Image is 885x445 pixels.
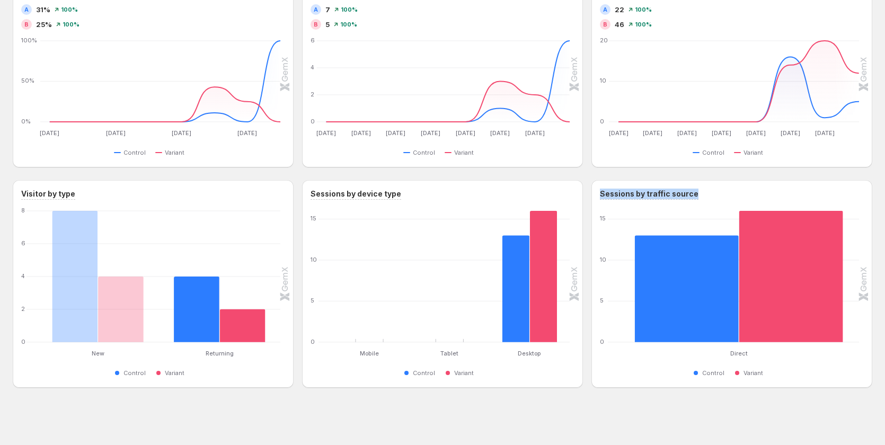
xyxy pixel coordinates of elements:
[360,350,379,357] text: Mobile
[342,316,369,342] rect: Control 0
[369,316,397,342] rect: Variant 0
[530,211,557,342] rect: Variant 16
[316,129,336,137] text: [DATE]
[403,367,439,379] button: Control
[635,211,739,342] rect: Control 13
[21,272,25,280] text: 4
[413,369,435,377] span: Control
[165,369,184,377] span: Variant
[600,256,606,263] text: 10
[21,37,37,44] text: 100%
[609,129,629,137] text: [DATE]
[159,211,281,342] g: Returning: Control 4,Variant 2
[238,129,258,137] text: [DATE]
[518,350,542,357] text: Desktop
[600,215,606,222] text: 15
[445,367,478,379] button: Variant
[445,146,478,159] button: Variant
[21,77,34,85] text: 50%
[351,129,371,137] text: [DATE]
[341,6,358,13] span: 100%
[615,4,624,15] span: 22
[325,19,330,30] span: 5
[106,129,126,137] text: [DATE]
[340,21,357,28] span: 100%
[643,129,663,137] text: [DATE]
[325,4,330,15] span: 7
[311,64,315,71] text: 4
[52,211,98,342] rect: Control 8
[155,367,189,379] button: Variant
[734,146,767,159] button: Variant
[693,367,729,379] button: Control
[781,129,800,137] text: [DATE]
[172,129,191,137] text: [DATE]
[635,6,652,13] span: 100%
[693,146,729,159] button: Control
[410,211,490,342] g: Tablet: Control 0,Variant 0
[311,338,315,345] text: 0
[600,118,604,125] text: 0
[314,6,318,13] h2: A
[165,148,184,157] span: Variant
[603,21,607,28] h2: B
[311,297,314,304] text: 5
[311,256,317,263] text: 10
[739,211,843,342] rect: Variant 16
[600,189,698,199] h3: Sessions by traffic source
[815,129,835,137] text: [DATE]
[421,129,440,137] text: [DATE]
[746,129,766,137] text: [DATE]
[123,369,146,377] span: Control
[702,369,724,377] span: Control
[618,211,859,342] g: Direct: Control 13,Variant 16
[21,305,25,313] text: 2
[525,129,545,137] text: [DATE]
[114,367,150,379] button: Control
[490,211,570,342] g: Desktop: Control 13,Variant 16
[98,251,144,342] rect: Variant 4
[454,369,474,377] span: Variant
[24,6,29,13] h2: A
[734,367,767,379] button: Variant
[386,129,405,137] text: [DATE]
[702,148,724,157] span: Control
[600,77,606,85] text: 10
[454,148,474,157] span: Variant
[615,19,624,30] span: 46
[21,118,31,125] text: 0%
[21,338,25,345] text: 0
[311,37,315,44] text: 6
[21,189,75,199] h3: Visitor by type
[730,350,748,357] text: Direct
[677,129,697,137] text: [DATE]
[635,21,652,28] span: 100%
[600,338,604,345] text: 0
[311,189,401,199] h3: Sessions by device type
[311,118,315,125] text: 0
[502,211,530,342] rect: Control 13
[600,297,604,305] text: 5
[712,129,731,137] text: [DATE]
[21,207,25,214] text: 8
[744,148,763,157] span: Variant
[92,350,104,357] text: New
[21,239,25,247] text: 6
[329,211,409,342] g: Mobile: Control 0,Variant 0
[449,316,477,342] rect: Variant 0
[61,6,78,13] span: 100%
[155,146,189,159] button: Variant
[314,21,318,28] h2: B
[63,21,79,28] span: 100%
[603,6,607,13] h2: A
[114,146,150,159] button: Control
[422,316,450,342] rect: Control 0
[24,21,29,28] h2: B
[440,350,458,357] text: Tablet
[219,284,265,342] rect: Variant 2
[490,129,510,137] text: [DATE]
[37,211,159,342] g: New: Control 8,Variant 4
[413,148,435,157] span: Control
[600,37,608,44] text: 20
[174,251,219,342] rect: Control 4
